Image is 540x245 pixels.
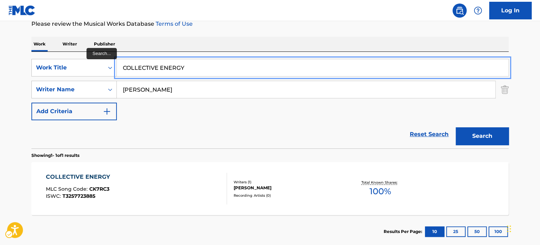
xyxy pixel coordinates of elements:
[234,193,340,198] div: Recording Artists ( 0 )
[406,127,452,142] a: Reset Search
[361,180,399,185] p: Total Known Shares:
[234,185,340,191] div: [PERSON_NAME]
[31,20,509,28] p: Please review the Musical Works Database
[31,162,509,215] a: COLLECTIVE ENERGYMLC Song Code:CK7RC3ISWC:T3257723885Writers (1)[PERSON_NAME]Recording Artists (0...
[31,103,117,120] button: Add Criteria
[36,63,100,72] div: Work Title
[46,186,89,192] span: MLC Song Code :
[154,20,193,27] a: Terms of Use
[31,37,48,51] p: Work
[384,228,424,235] p: Results Per Page:
[92,37,117,51] p: Publisher
[234,179,340,185] div: Writers ( 1 )
[31,59,509,148] form: Search Form
[488,226,508,237] button: 100
[455,6,464,15] img: search
[474,6,482,15] img: help
[456,127,509,145] button: Search
[467,226,487,237] button: 50
[446,226,466,237] button: 25
[505,211,540,245] div: Chat Widget
[501,81,509,98] img: Delete Criterion
[46,173,114,181] div: COLLECTIVE ENERGY
[31,152,79,159] p: Showing 1 - 1 of 1 results
[36,85,100,94] div: Writer Name
[489,2,532,19] a: Log In
[425,226,444,237] button: 10
[62,193,95,199] span: T3257723885
[117,81,495,98] input: Search...
[60,37,79,51] p: Writer
[8,5,36,16] img: MLC Logo
[89,186,109,192] span: CK7RC3
[103,107,111,116] img: 9d2ae6d4665cec9f34b9.svg
[505,211,540,245] iframe: Hubspot Iframe
[117,59,508,76] input: Search...
[46,193,62,199] span: ISWC :
[369,185,391,198] span: 100 %
[507,218,511,239] div: Drag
